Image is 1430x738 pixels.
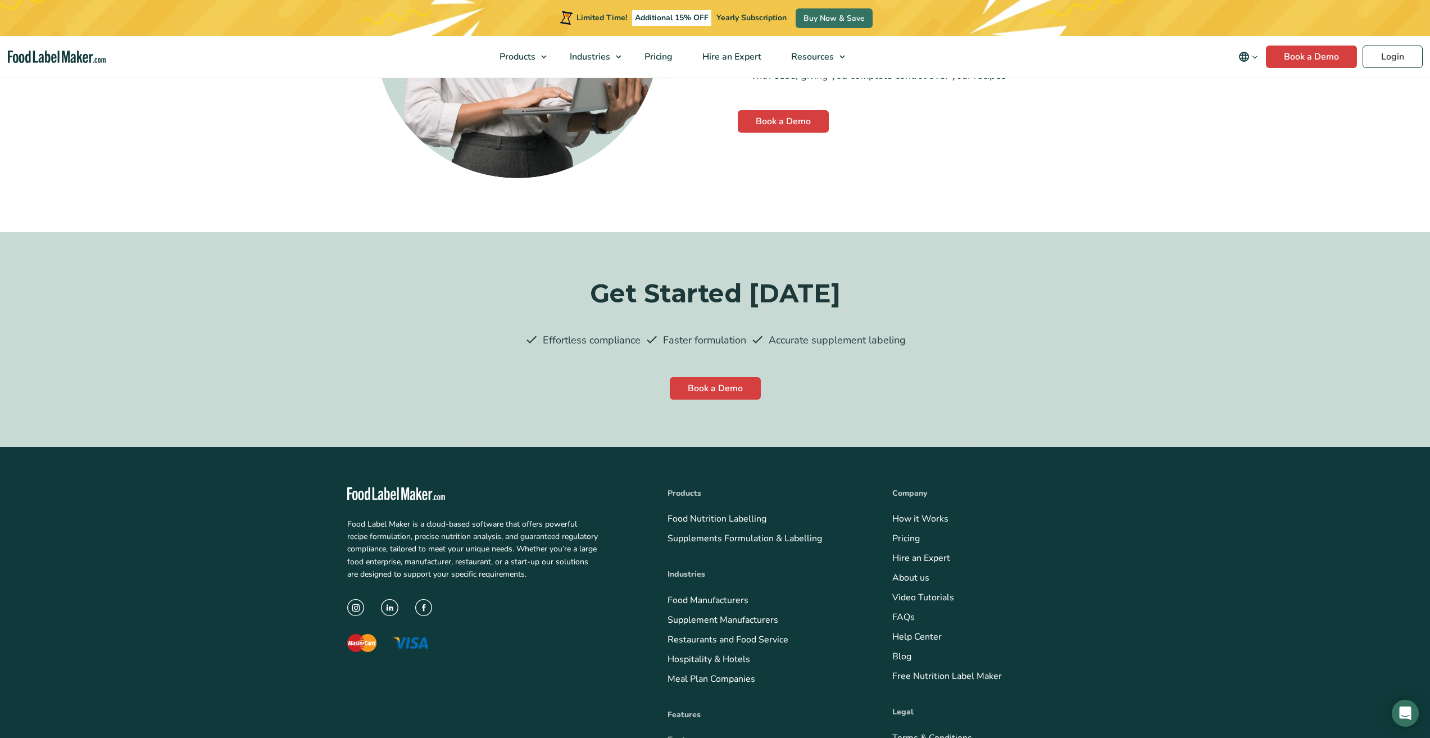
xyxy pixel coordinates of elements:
li: Effortless compliance [525,333,641,348]
img: The Visa logo with blue letters and a yellow flick above the [393,637,428,649]
span: Industries [566,51,611,63]
a: Hospitality & Hotels [668,653,750,665]
p: Company [892,487,1083,500]
a: Pricing [892,532,920,545]
img: Facebook Icon [415,599,433,617]
a: Supplements Formulation & Labelling [668,532,822,545]
a: Food Label Maker homepage [8,51,106,64]
p: Products [668,487,859,500]
a: Book a Demo [1266,46,1357,68]
h3: Get Started [DATE] [480,277,950,310]
a: Book a Demo [670,377,761,400]
span: Limited Time! [576,12,627,23]
span: Additional 15% OFF [632,10,711,26]
img: instagram icon [347,599,365,617]
p: Industries [668,568,859,581]
a: How it Works [892,513,948,525]
a: About us [892,572,929,584]
span: Products [496,51,537,63]
li: Accurate supplement labeling [751,333,906,348]
a: Products [485,36,552,78]
a: Meal Plan Companies [668,673,755,685]
p: Food Label Maker is a cloud-based software that offers powerful recipe formulation, precise nutri... [347,518,598,581]
div: Open Intercom Messenger [1392,700,1419,727]
img: Food Label Maker - white [347,487,446,500]
a: Food Manufacturers [668,594,748,606]
a: Food Nutrition Labelling [668,513,766,525]
a: Free Nutrition Label Maker [892,670,1002,682]
a: Help Center [892,631,942,643]
a: Login [1363,46,1423,68]
p: Features [668,709,859,721]
span: Yearly Subscription [716,12,787,23]
a: Book a Demo [738,110,829,133]
a: Video Tutorials [892,591,954,604]
a: Buy Now & Save [796,8,873,28]
img: LinkedIn Icon [381,599,398,617]
span: Hire an Expert [699,51,762,63]
button: Change language [1231,46,1266,68]
span: Resources [788,51,835,63]
a: Hire an Expert [688,36,774,78]
li: Faster formulation [645,333,746,348]
p: Legal [892,706,1083,718]
a: Hire an Expert [892,552,950,564]
a: Food Label Maker homepage [347,487,634,500]
a: Restaurants and Food Service [668,633,788,646]
a: FAQs [892,611,915,623]
a: Supplement Manufacturers [668,614,778,626]
img: The Mastercard logo displaying a red circle saying [347,634,376,652]
a: Resources [777,36,851,78]
span: Pricing [641,51,674,63]
a: Blog [892,650,911,663]
a: Pricing [630,36,685,78]
a: Industries [555,36,627,78]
